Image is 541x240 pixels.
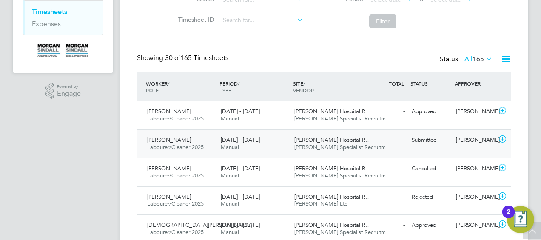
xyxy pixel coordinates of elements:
[453,76,497,91] div: APPROVER
[144,76,217,98] div: WORKER
[408,162,453,176] div: Cancelled
[168,80,169,87] span: /
[147,172,204,179] span: Labourer/Cleaner 2025
[453,162,497,176] div: [PERSON_NAME]
[369,14,396,28] button: Filter
[32,20,61,28] a: Expenses
[147,193,191,200] span: [PERSON_NAME]
[294,115,391,122] span: [PERSON_NAME] Specialist Recruitm…
[32,8,67,16] a: Timesheets
[221,108,260,115] span: [DATE] - [DATE]
[165,54,180,62] span: 30 of
[221,193,260,200] span: [DATE] - [DATE]
[440,54,494,66] div: Status
[294,143,391,151] span: [PERSON_NAME] Specialist Recruitm…
[221,200,239,207] span: Manual
[220,14,304,26] input: Search for...
[147,221,252,229] span: [DEMOGRAPHIC_DATA][PERSON_NAME]
[221,143,239,151] span: Manual
[147,108,191,115] span: [PERSON_NAME]
[408,218,453,232] div: Approved
[294,200,348,207] span: [PERSON_NAME] Ltd
[294,108,371,115] span: [PERSON_NAME] Hospital R…
[45,83,81,99] a: Powered byEngage
[291,76,364,98] div: SITE
[408,76,453,91] div: STATUS
[147,165,191,172] span: [PERSON_NAME]
[453,133,497,147] div: [PERSON_NAME]
[303,80,305,87] span: /
[408,190,453,204] div: Rejected
[408,105,453,119] div: Approved
[453,190,497,204] div: [PERSON_NAME]
[294,136,371,143] span: [PERSON_NAME] Hospital R…
[147,115,204,122] span: Labourer/Cleaner 2025
[507,206,534,233] button: Open Resource Center, 2 new notifications
[453,218,497,232] div: [PERSON_NAME]
[389,80,404,87] span: TOTAL
[221,165,260,172] span: [DATE] - [DATE]
[464,55,493,63] label: All
[146,87,159,94] span: ROLE
[37,44,88,57] img: morgansindall-logo-retina.png
[147,200,204,207] span: Labourer/Cleaner 2025
[137,54,230,63] div: Showing
[57,90,81,97] span: Engage
[364,162,408,176] div: -
[408,133,453,147] div: Submitted
[221,221,260,229] span: [DATE] - [DATE]
[294,172,391,179] span: [PERSON_NAME] Specialist Recruitm…
[238,80,239,87] span: /
[147,229,204,236] span: Labourer/Cleaner 2025
[453,105,497,119] div: [PERSON_NAME]
[57,83,81,90] span: Powered by
[217,76,291,98] div: PERIOD
[294,165,371,172] span: [PERSON_NAME] Hospital R…
[23,44,103,57] a: Go to home page
[221,172,239,179] span: Manual
[364,133,408,147] div: -
[364,218,408,232] div: -
[221,136,260,143] span: [DATE] - [DATE]
[473,55,484,63] span: 165
[294,193,371,200] span: [PERSON_NAME] Hospital R…
[176,16,214,23] label: Timesheet ID
[147,143,204,151] span: Labourer/Cleaner 2025
[364,190,408,204] div: -
[293,87,314,94] span: VENDOR
[219,87,231,94] span: TYPE
[507,212,510,223] div: 2
[294,221,371,229] span: [PERSON_NAME] Hospital R…
[364,105,408,119] div: -
[221,115,239,122] span: Manual
[147,136,191,143] span: [PERSON_NAME]
[23,0,103,35] div: Timesheets
[221,229,239,236] span: Manual
[165,54,228,62] span: 165 Timesheets
[294,229,391,236] span: [PERSON_NAME] Specialist Recruitm…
